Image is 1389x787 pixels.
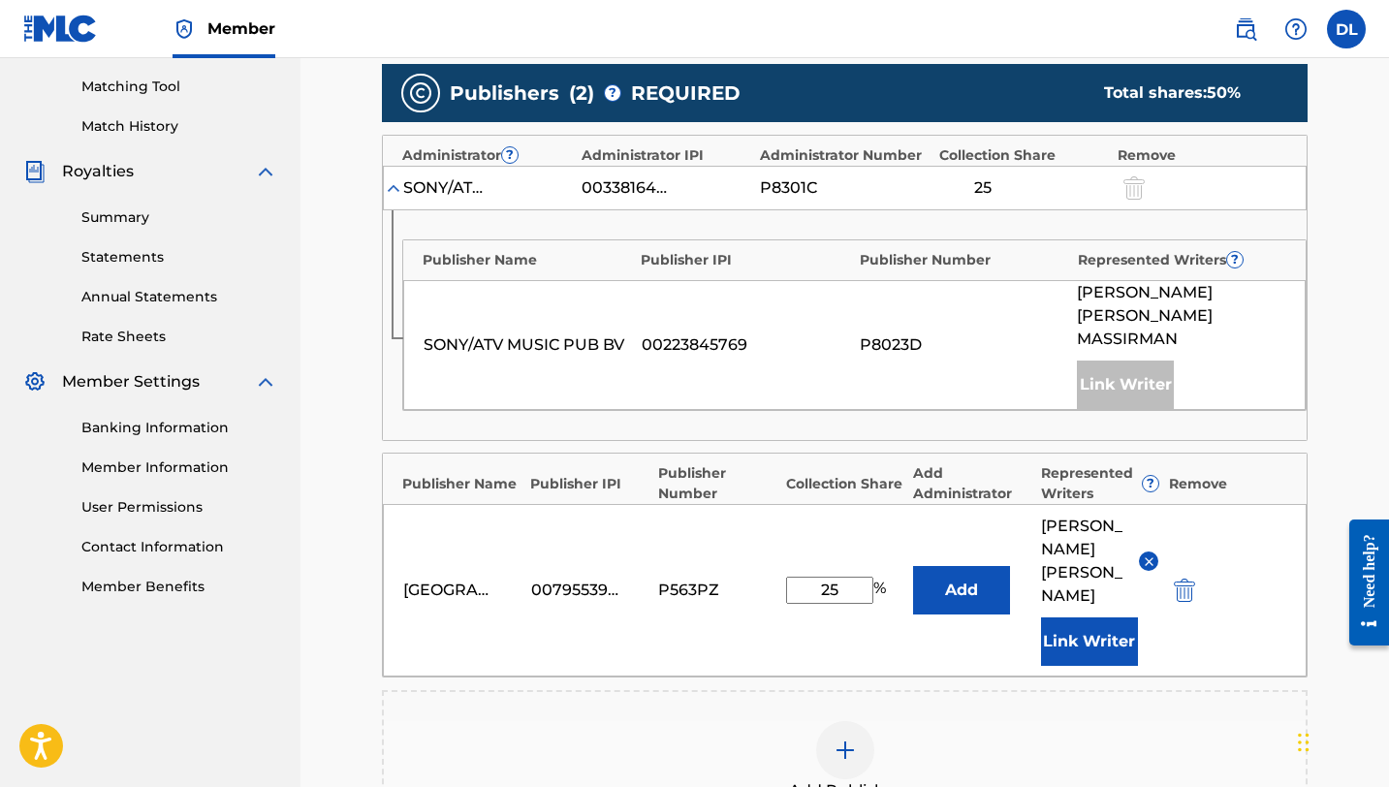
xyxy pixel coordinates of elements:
button: Link Writer [1041,617,1138,666]
div: Collection Share [786,474,904,494]
span: Member Settings [62,370,200,393]
a: Public Search [1226,10,1265,48]
img: remove-from-list-button [1142,554,1156,569]
div: Administrator [402,145,572,166]
div: 00223845769 [642,333,850,357]
img: Royalties [23,160,47,183]
a: Rate Sheets [81,327,277,347]
div: Add Administrator [913,463,1031,504]
div: Total shares: [1104,81,1269,105]
img: expand [254,160,277,183]
a: Summary [81,207,277,228]
div: Publisher IPI [530,474,648,494]
div: Publisher Number [860,250,1068,270]
img: publishers [409,81,432,105]
span: [PERSON_NAME] [PERSON_NAME] MASSIRMAN [1077,281,1285,351]
span: ? [1227,252,1243,268]
a: User Permissions [81,497,277,518]
div: Represented Writers [1078,250,1286,270]
img: expand [254,370,277,393]
div: Remove [1169,474,1287,494]
a: Annual Statements [81,287,277,307]
div: Drag [1298,713,1310,771]
a: Banking Information [81,418,277,438]
div: Represented Writers [1041,463,1159,504]
span: % [873,577,891,604]
a: Contact Information [81,537,277,557]
a: Member Information [81,457,277,478]
img: add [834,739,857,762]
img: help [1284,17,1308,41]
a: Matching Tool [81,77,277,97]
div: Publisher Name [423,250,631,270]
img: expand-cell-toggle [384,178,403,198]
div: Publisher Number [658,463,776,504]
div: User Menu [1327,10,1366,48]
img: search [1234,17,1257,41]
img: Member Settings [23,370,47,393]
div: P8023D [860,333,1068,357]
span: ? [1143,476,1158,491]
span: Member [207,17,275,40]
div: SONY/ATV MUSIC PUB BV [424,333,632,357]
div: Remove [1118,145,1287,166]
iframe: Chat Widget [1292,694,1389,787]
span: ( 2 ) [569,79,594,108]
span: Royalties [62,160,134,183]
img: MLC Logo [23,15,98,43]
button: Add [913,566,1010,614]
div: Administrator Number [760,145,930,166]
iframe: Resource Center [1335,504,1389,660]
span: ? [502,147,518,163]
div: Collection Share [939,145,1109,166]
span: ? [605,85,620,101]
a: Statements [81,247,277,268]
div: Help [1277,10,1315,48]
img: Top Rightsholder [173,17,196,41]
span: 50 % [1207,83,1241,102]
span: REQUIRED [631,79,741,108]
div: Publisher Name [402,474,521,494]
a: Match History [81,116,277,137]
a: Member Benefits [81,577,277,597]
span: Publishers [450,79,559,108]
div: Publisher IPI [641,250,849,270]
span: [PERSON_NAME] [PERSON_NAME] [1041,515,1125,608]
div: Administrator IPI [582,145,751,166]
img: 12a2ab48e56ec057fbd8.svg [1174,579,1195,602]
